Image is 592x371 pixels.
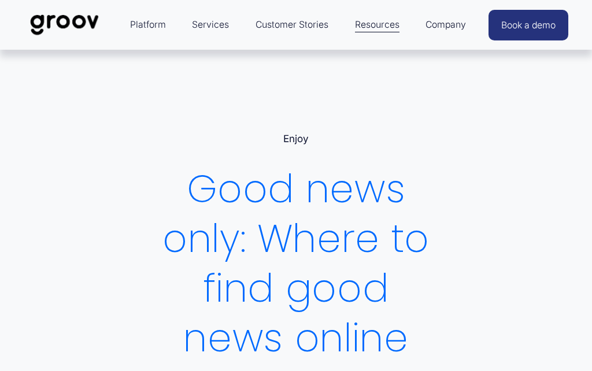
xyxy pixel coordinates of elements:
span: Resources [355,17,399,33]
a: folder dropdown [420,11,472,39]
a: Enjoy [283,133,309,144]
a: folder dropdown [124,11,172,39]
span: Platform [130,17,166,33]
span: Company [425,17,466,33]
h1: Good news only: Where to find good news online [160,164,432,363]
a: Book a demo [489,10,568,40]
a: Services [186,11,235,39]
img: Groov | Workplace Science Platform | Unlock Performance | Drive Results [24,6,105,44]
a: folder dropdown [349,11,405,39]
a: Customer Stories [250,11,334,39]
